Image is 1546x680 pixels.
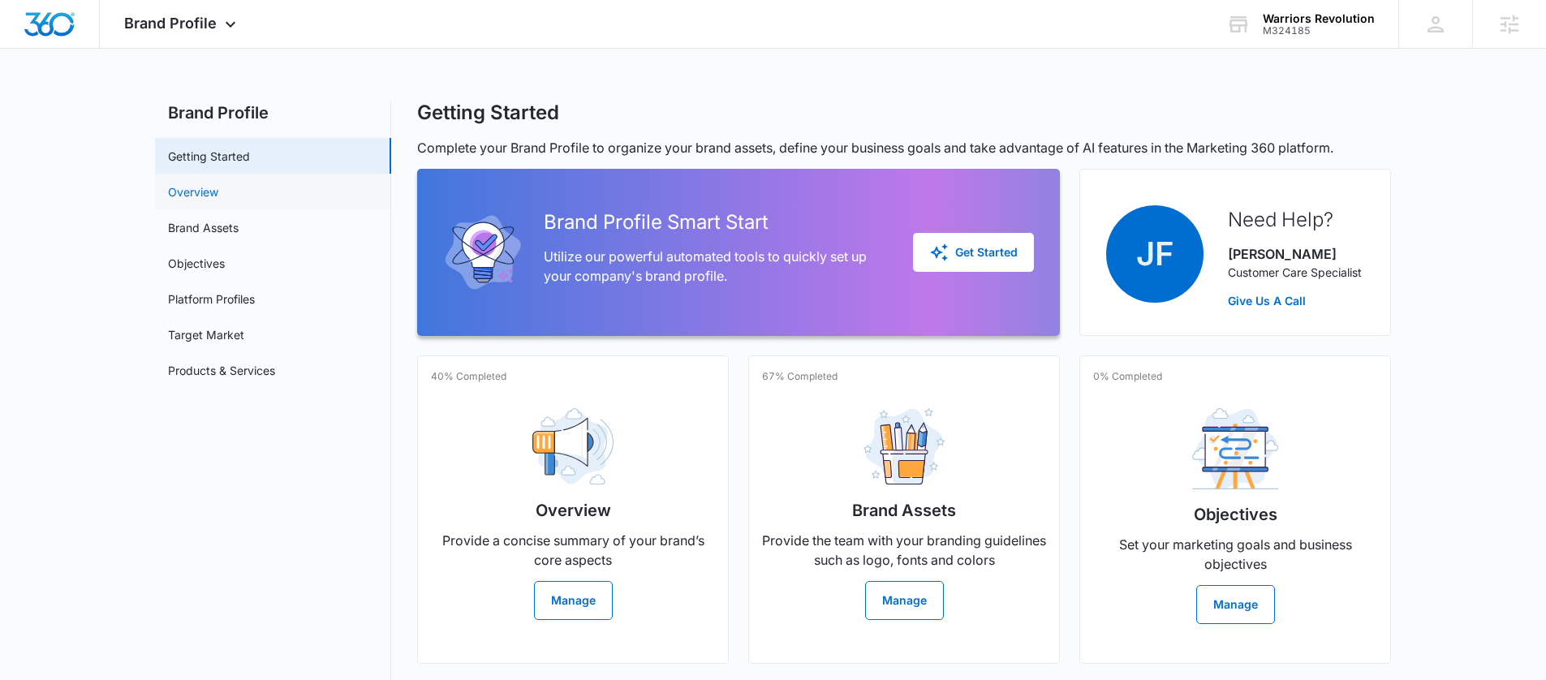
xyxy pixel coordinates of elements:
a: Target Market [168,326,244,343]
p: 40% Completed [431,369,506,384]
a: Objectives [168,255,225,272]
h1: Getting Started [417,101,559,125]
a: 40% CompletedOverviewProvide a concise summary of your brand’s core aspectsManage [417,355,729,664]
div: account name [1263,12,1375,25]
h2: Brand Profile [155,101,391,125]
button: Manage [534,581,613,620]
span: JF [1106,205,1204,303]
h2: Need Help? [1228,205,1362,235]
p: Utilize our powerful automated tools to quickly set up your company's brand profile. [544,247,887,286]
a: 67% CompletedBrand AssetsProvide the team with your branding guidelines such as logo, fonts and c... [748,355,1060,664]
div: Get Started [929,243,1018,262]
button: Manage [865,581,944,620]
h2: Brand Profile Smart Start [544,208,887,237]
p: [PERSON_NAME] [1228,244,1362,264]
p: Provide the team with your branding guidelines such as logo, fonts and colors [762,531,1046,570]
h2: Objectives [1194,502,1277,527]
a: Platform Profiles [168,291,255,308]
a: 0% CompletedObjectivesSet your marketing goals and business objectivesManage [1079,355,1391,664]
p: Provide a concise summary of your brand’s core aspects [431,531,715,570]
h2: Brand Assets [852,498,956,523]
p: 0% Completed [1093,369,1162,384]
a: Give Us A Call [1228,292,1362,309]
a: Products & Services [168,362,275,379]
span: Brand Profile [124,15,217,32]
p: Customer Care Specialist [1228,264,1362,281]
a: Brand Assets [168,219,239,236]
div: account id [1263,25,1375,37]
button: Manage [1196,585,1275,624]
h2: Overview [536,498,611,523]
p: 67% Completed [762,369,838,384]
button: Get Started [913,233,1034,272]
a: Overview [168,183,218,200]
a: Getting Started [168,148,250,165]
p: Set your marketing goals and business objectives [1093,535,1377,574]
p: Complete your Brand Profile to organize your brand assets, define your business goals and take ad... [417,138,1391,157]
